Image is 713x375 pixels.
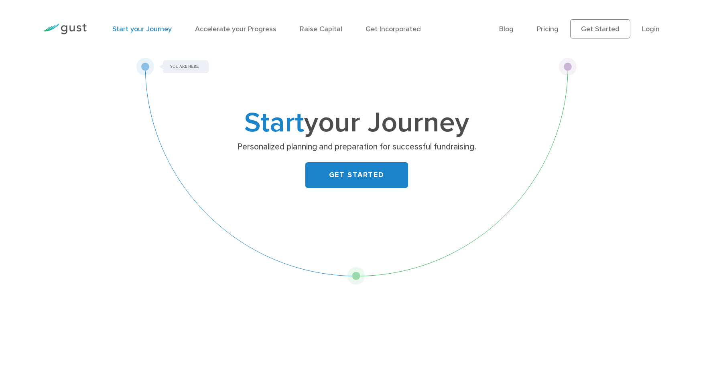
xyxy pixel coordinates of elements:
a: Start your Journey [112,25,172,33]
p: Personalized planning and preparation for successful fundraising. [201,141,512,153]
img: Gust Logo [42,24,87,34]
a: Get Started [570,19,630,38]
a: Login [642,25,660,33]
a: Get Incorporated [366,25,421,33]
a: Accelerate your Progress [195,25,276,33]
a: Pricing [537,25,559,33]
a: Blog [499,25,514,33]
h1: your Journey [198,110,515,136]
a: GET STARTED [305,162,408,188]
a: Raise Capital [300,25,342,33]
span: Start [244,106,304,139]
